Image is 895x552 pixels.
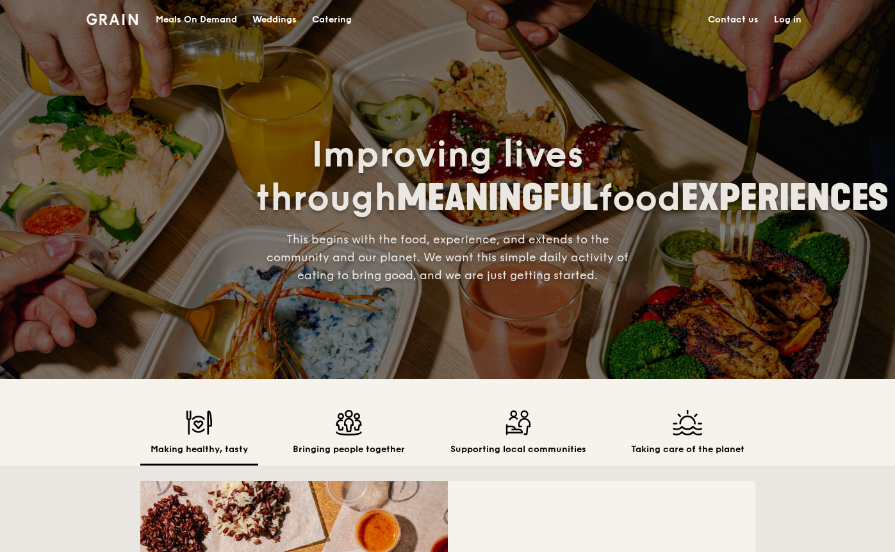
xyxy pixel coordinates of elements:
img: Taking care of the planet [631,410,744,435]
a: Contact us [700,1,766,39]
span: EXPERIENCES [681,177,889,220]
img: Grain [86,13,138,25]
a: Log in [766,1,809,39]
div: Meals On Demand [156,1,237,39]
h2: Supporting local communities [450,443,586,456]
img: Supporting local communities [450,410,586,435]
img: Making healthy, tasty [151,410,248,435]
img: Bringing people together [293,410,405,435]
div: Catering [312,1,352,39]
h2: Bringing people together [293,443,405,456]
h2: Taking care of the planet [631,443,744,456]
span: MEANINGFUL [397,177,598,220]
a: Catering [304,1,359,39]
h2: Making healthy, tasty [151,443,248,456]
a: Weddings [245,1,304,39]
div: Weddings [252,1,297,39]
span: Improving lives through food [256,133,889,220]
span: This begins with the food, experience, and extends to the community and our planet. We want this ... [267,232,628,282]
